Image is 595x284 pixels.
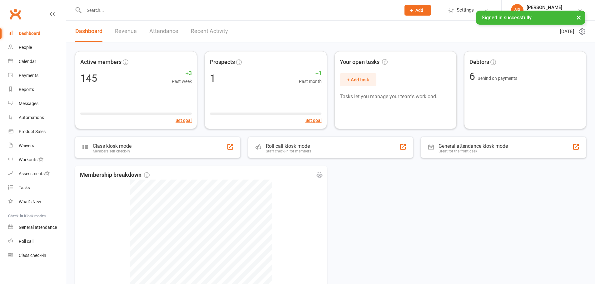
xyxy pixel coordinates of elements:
[439,149,508,153] div: Great for the front desk
[305,117,322,124] button: Set goal
[8,69,66,83] a: Payments
[527,10,562,16] div: Real Strength
[210,73,216,83] div: 1
[172,69,192,78] span: +3
[19,31,40,36] div: Dashboard
[19,45,32,50] div: People
[19,129,46,134] div: Product Sales
[19,73,38,78] div: Payments
[19,143,34,148] div: Waivers
[19,185,30,190] div: Tasks
[527,5,562,10] div: [PERSON_NAME]
[8,55,66,69] a: Calendar
[299,69,322,78] span: +1
[469,70,478,82] span: 6
[478,76,517,81] span: Behind on payments
[8,181,66,195] a: Tasks
[19,239,33,244] div: Roll call
[299,78,322,85] span: Past month
[8,248,66,262] a: Class kiosk mode
[404,5,431,16] button: Add
[82,6,396,15] input: Search...
[8,97,66,111] a: Messages
[149,21,178,42] a: Attendance
[19,59,36,64] div: Calendar
[19,253,46,258] div: Class check-in
[176,117,192,124] button: Set goal
[8,41,66,55] a: People
[560,28,574,35] span: [DATE]
[8,139,66,153] a: Waivers
[80,171,150,180] span: Membership breakdown
[439,143,508,149] div: General attendance kiosk mode
[8,220,66,234] a: General attendance kiosk mode
[469,58,489,67] span: Debtors
[172,78,192,85] span: Past week
[19,87,34,92] div: Reports
[19,101,38,106] div: Messages
[8,111,66,125] a: Automations
[93,143,131,149] div: Class kiosk mode
[340,93,451,101] p: Tasks let you manage your team's workload.
[8,153,66,167] a: Workouts
[8,167,66,181] a: Assessments
[115,21,137,42] a: Revenue
[191,21,228,42] a: Recent Activity
[8,125,66,139] a: Product Sales
[457,3,474,17] span: Settings
[340,58,388,67] span: Your open tasks
[210,58,235,67] span: Prospects
[19,225,57,230] div: General attendance
[19,171,50,176] div: Assessments
[482,15,533,21] span: Signed in successfully.
[415,8,423,13] span: Add
[511,4,523,17] div: AB
[573,11,584,24] button: ×
[80,58,121,67] span: Active members
[19,199,41,204] div: What's New
[7,6,23,22] a: Clubworx
[266,143,311,149] div: Roll call kiosk mode
[266,149,311,153] div: Staff check-in for members
[75,21,102,42] a: Dashboard
[8,83,66,97] a: Reports
[8,26,66,41] a: Dashboard
[19,115,44,120] div: Automations
[8,195,66,209] a: What's New
[80,73,97,83] div: 145
[93,149,131,153] div: Members self check-in
[340,73,376,86] button: + Add task
[19,157,37,162] div: Workouts
[8,234,66,248] a: Roll call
